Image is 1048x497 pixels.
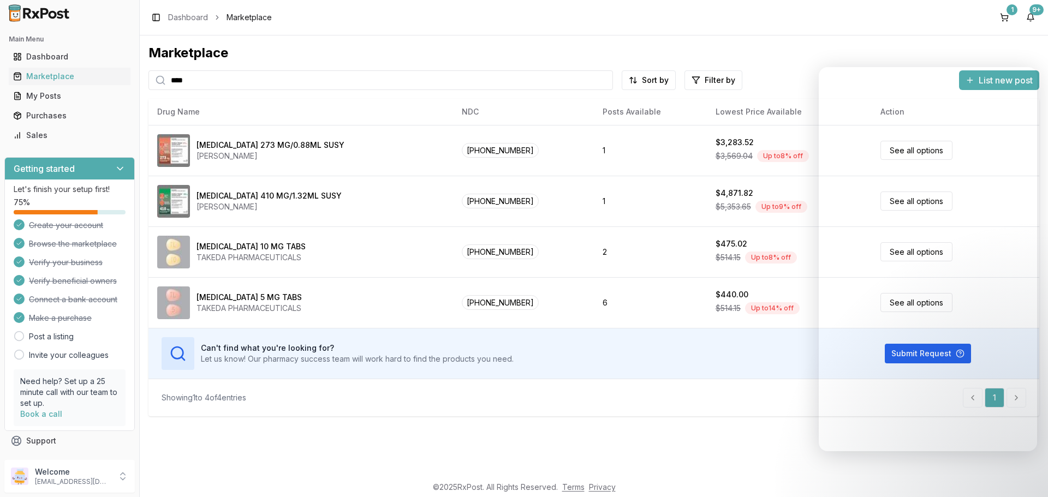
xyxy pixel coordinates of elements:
[14,184,126,195] p: Let's finish your setup first!
[201,343,514,354] h3: Can't find what you're looking for?
[29,238,117,249] span: Browse the marketplace
[707,99,872,125] th: Lowest Price Available
[148,99,453,125] th: Drug Name
[462,143,539,158] span: [PHONE_NUMBER]
[9,47,130,67] a: Dashboard
[13,51,126,62] div: Dashboard
[168,12,208,23] a: Dashboard
[29,276,117,286] span: Verify beneficial owners
[745,252,797,264] div: Up to 8 % off
[201,354,514,364] p: Let us know! Our pharmacy success team will work hard to find the products you need.
[996,9,1013,26] button: 1
[4,48,135,65] button: Dashboard
[4,87,135,105] button: My Posts
[157,134,190,167] img: Invega Trinza 273 MG/0.88ML SUSY
[11,468,28,485] img: User avatar
[1022,9,1039,26] button: 9+
[757,150,809,162] div: Up to 8 % off
[14,197,30,208] span: 75 %
[622,70,676,90] button: Sort by
[29,350,109,361] a: Invite your colleagues
[196,190,342,201] div: [MEDICAL_DATA] 410 MG/1.32ML SUSY
[4,107,135,124] button: Purchases
[13,110,126,121] div: Purchases
[162,392,246,403] div: Showing 1 to 4 of 4 entries
[594,226,707,277] td: 2
[9,86,130,106] a: My Posts
[26,455,63,466] span: Feedback
[594,277,707,328] td: 6
[13,91,126,101] div: My Posts
[14,162,75,175] h3: Getting started
[716,303,741,314] span: $514.15
[453,99,594,125] th: NDC
[196,252,306,263] div: TAKEDA PHARMACEUTICALS
[196,201,342,212] div: [PERSON_NAME]
[1011,460,1037,486] iframe: Intercom live chat
[157,286,190,319] img: Trintellix 5 MG TABS
[589,482,616,492] a: Privacy
[157,236,190,268] img: Trintellix 10 MG TABS
[9,67,130,86] a: Marketplace
[196,292,302,303] div: [MEDICAL_DATA] 5 MG TABS
[29,331,74,342] a: Post a listing
[29,257,103,268] span: Verify your business
[705,75,735,86] span: Filter by
[13,71,126,82] div: Marketplace
[462,244,539,259] span: [PHONE_NUMBER]
[196,303,302,314] div: TAKEDA PHARMACEUTICALS
[819,67,1037,451] iframe: Intercom live chat
[13,130,126,141] div: Sales
[745,302,800,314] div: Up to 14 % off
[227,12,272,23] span: Marketplace
[642,75,669,86] span: Sort by
[9,35,130,44] h2: Main Menu
[4,68,135,85] button: Marketplace
[20,409,62,418] a: Book a call
[29,220,103,231] span: Create your account
[29,313,92,324] span: Make a purchase
[4,451,135,470] button: Feedback
[594,176,707,226] td: 1
[716,188,753,199] div: $4,871.82
[4,431,135,451] button: Support
[157,185,190,218] img: Invega Trinza 410 MG/1.32ML SUSY
[1029,4,1044,15] div: 9+
[35,466,111,477] p: Welcome
[594,99,707,125] th: Posts Available
[168,12,272,23] nav: breadcrumb
[9,125,130,145] a: Sales
[148,44,1039,62] div: Marketplace
[4,4,74,22] img: RxPost Logo
[20,376,119,409] p: Need help? Set up a 25 minute call with our team to set up.
[196,151,344,161] div: [PERSON_NAME]
[9,106,130,125] a: Purchases
[196,241,306,252] div: [MEDICAL_DATA] 10 MG TABS
[4,127,135,144] button: Sales
[29,294,117,305] span: Connect a bank account
[196,140,344,151] div: [MEDICAL_DATA] 273 MG/0.88ML SUSY
[716,252,741,263] span: $514.15
[716,289,748,300] div: $440.00
[716,137,754,148] div: $3,283.52
[755,201,807,213] div: Up to 9 % off
[684,70,742,90] button: Filter by
[716,238,747,249] div: $475.02
[1007,4,1017,15] div: 1
[562,482,585,492] a: Terms
[35,477,111,486] p: [EMAIL_ADDRESS][DOMAIN_NAME]
[716,151,753,161] span: $3,569.04
[462,295,539,310] span: [PHONE_NUMBER]
[594,125,707,176] td: 1
[716,201,751,212] span: $5,353.65
[462,194,539,208] span: [PHONE_NUMBER]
